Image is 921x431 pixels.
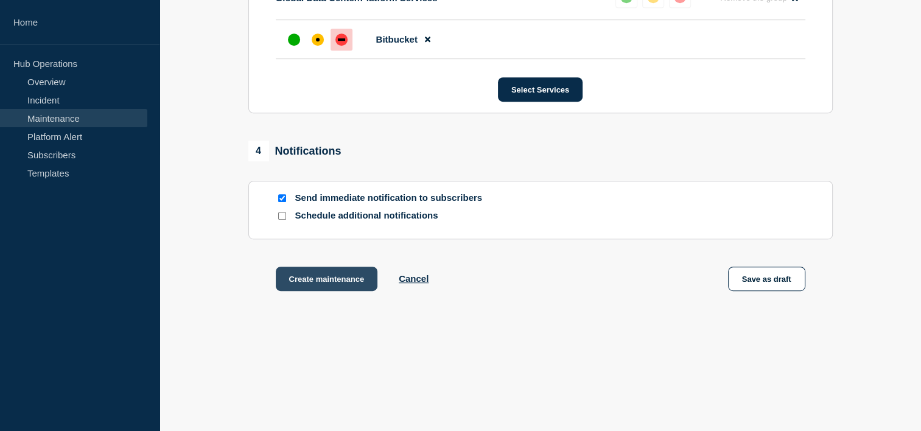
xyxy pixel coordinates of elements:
[295,210,490,222] p: Schedule additional notifications
[288,33,300,46] div: up
[498,77,583,102] button: Select Services
[728,267,805,291] button: Save as draft
[248,141,341,161] div: Notifications
[276,267,378,291] button: Create maintenance
[248,141,269,161] span: 4
[399,273,429,284] button: Cancel
[295,192,490,204] p: Send immediate notification to subscribers
[278,212,286,220] input: Schedule additional notifications
[278,194,286,202] input: Send immediate notification to subscribers
[335,33,348,46] div: down
[312,33,324,46] div: affected
[376,34,418,44] span: Bitbucket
